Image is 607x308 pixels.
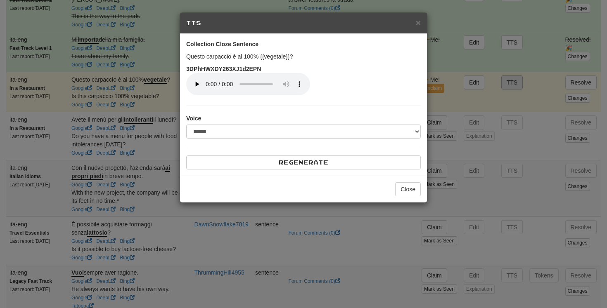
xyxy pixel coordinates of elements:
[186,66,261,72] strong: 3DPhHWXDY263XJ1d2EPN
[416,18,421,27] span: ×
[186,155,421,169] button: Regenerate
[186,19,421,27] h5: TTS
[186,41,258,47] strong: Collection Cloze Sentence
[186,114,201,122] label: Voice
[186,52,421,61] p: Questo carpaccio è al 100% {{vegetale}}?
[416,18,421,27] button: Close
[395,182,421,196] button: Close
